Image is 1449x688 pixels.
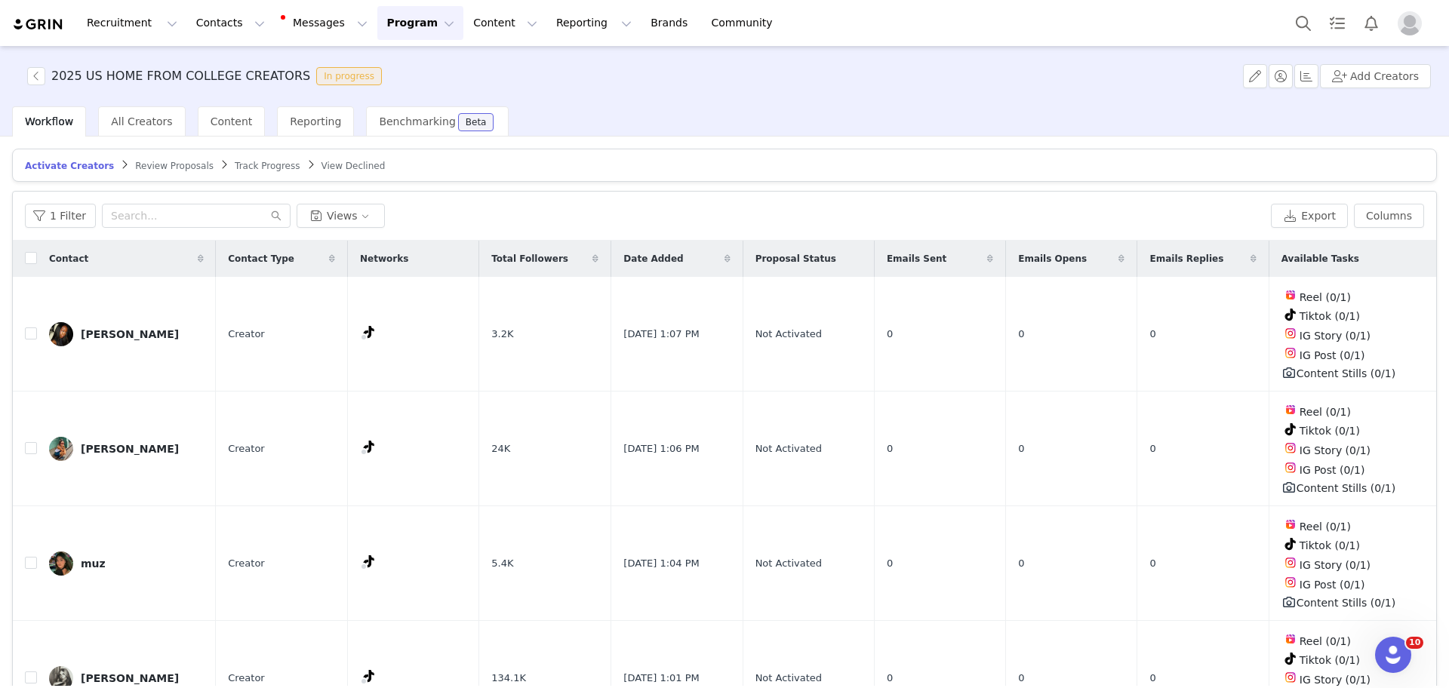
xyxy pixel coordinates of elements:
[297,204,385,228] button: Views
[1018,327,1024,342] span: 0
[1149,441,1155,456] span: 0
[1300,521,1351,533] span: Reel (0/1)
[703,6,789,40] a: Community
[1300,330,1371,342] span: IG Story (0/1)
[547,6,641,40] button: Reporting
[1300,579,1365,591] span: IG Post (0/1)
[81,557,106,570] div: muz
[1300,349,1365,361] span: IG Post (0/1)
[1321,6,1354,40] a: Tasks
[49,252,88,266] span: Contact
[1320,64,1431,88] button: Add Creators
[1354,204,1424,228] button: Columns
[51,67,310,85] h3: 2025 US HOME FROM COLLEGE CREATORS
[1300,464,1365,476] span: IG Post (0/1)
[755,441,822,456] span: Not Activated
[1297,597,1395,609] span: Content Stills (0/1)
[1284,347,1297,359] img: instagram.svg
[755,252,836,266] span: Proposal Status
[81,672,179,684] div: [PERSON_NAME]
[1297,482,1395,494] span: Content Stills (0/1)
[81,328,179,340] div: [PERSON_NAME]
[491,671,526,686] span: 134.1K
[887,327,893,342] span: 0
[1284,442,1297,454] img: instagram.svg
[887,252,946,266] span: Emails Sent
[102,204,291,228] input: Search...
[111,115,172,127] span: All Creators
[464,6,546,40] button: Content
[360,252,408,266] span: Networks
[623,252,683,266] span: Date Added
[641,6,701,40] a: Brands
[887,671,893,686] span: 0
[491,252,568,266] span: Total Followers
[491,441,510,456] span: 24K
[1287,6,1320,40] button: Search
[235,161,300,171] span: Track Progress
[1284,671,1297,683] img: instagram.svg
[887,556,893,571] span: 0
[1018,556,1024,571] span: 0
[271,210,281,221] i: icon: search
[623,441,699,456] span: [DATE] 1:06 PM
[290,115,341,127] span: Reporting
[1284,518,1297,530] img: instagram-reels.svg
[755,556,822,571] span: Not Activated
[623,556,699,571] span: [DATE] 1:04 PM
[228,671,265,686] span: Creator
[623,327,699,342] span: [DATE] 1:07 PM
[755,327,822,342] span: Not Activated
[755,671,822,686] span: Not Activated
[1281,252,1359,266] span: Available Tasks
[211,115,253,127] span: Content
[228,327,265,342] span: Creator
[1149,671,1155,686] span: 0
[1284,557,1297,569] img: instagram.svg
[1018,671,1024,686] span: 0
[1297,367,1395,379] span: Content Stills (0/1)
[25,161,114,171] span: Activate Creators
[491,327,513,342] span: 3.2K
[1149,252,1223,266] span: Emails Replies
[1284,289,1297,301] img: instagram-reels.svg
[1300,654,1360,666] span: Tiktok (0/1)
[49,551,73,576] img: 241107bc-b0fa-4639-8d28-f8630b7cd666.jpg
[1300,310,1360,322] span: Tiktok (0/1)
[1300,291,1351,303] span: Reel (0/1)
[27,67,388,85] span: [object Object]
[1300,406,1351,418] span: Reel (0/1)
[1389,11,1437,35] button: Profile
[49,437,204,461] a: [PERSON_NAME]
[1406,637,1423,649] span: 10
[12,17,65,32] img: grin logo
[1300,425,1360,437] span: Tiktok (0/1)
[1149,327,1155,342] span: 0
[1300,559,1371,571] span: IG Story (0/1)
[78,6,186,40] button: Recruitment
[1300,444,1371,456] span: IG Story (0/1)
[1300,539,1360,551] span: Tiktok (0/1)
[228,252,294,266] span: Contact Type
[25,204,96,228] button: 1 Filter
[1300,674,1371,686] span: IG Story (0/1)
[466,118,487,127] div: Beta
[135,161,214,171] span: Review Proposals
[49,551,204,576] a: muz
[491,556,513,571] span: 5.4K
[1284,327,1297,339] img: instagram.svg
[49,322,73,346] img: a459705d-4f45-46f2-9663-8f56eca0e0f4--s.jpg
[1018,441,1024,456] span: 0
[49,322,204,346] a: [PERSON_NAME]
[1355,6,1388,40] button: Notifications
[1284,462,1297,474] img: instagram.svg
[623,671,699,686] span: [DATE] 1:01 PM
[1398,11,1422,35] img: placeholder-profile.jpg
[1284,576,1297,588] img: instagram.svg
[1284,404,1297,416] img: instagram-reels.svg
[1300,635,1351,647] span: Reel (0/1)
[187,6,274,40] button: Contacts
[81,443,179,455] div: [PERSON_NAME]
[321,161,386,171] span: View Declined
